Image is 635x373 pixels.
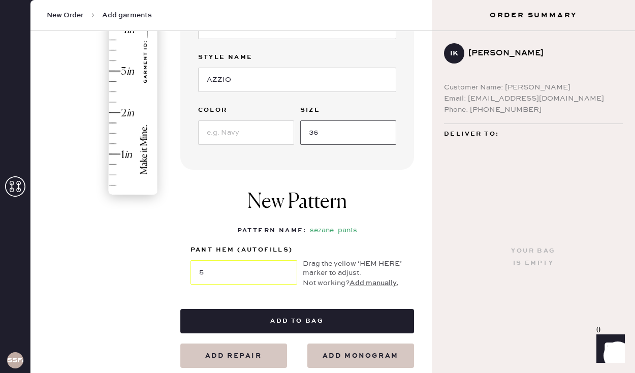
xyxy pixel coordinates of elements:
[310,225,357,237] div: sezane_pants
[190,260,297,285] input: Move the yellow marker!
[180,309,414,333] button: Add to bag
[247,190,347,225] h1: New Pattern
[180,344,287,368] button: Add repair
[198,120,294,145] input: e.g. Navy
[450,50,458,57] h3: IK
[444,93,623,104] div: Email: [EMAIL_ADDRESS][DOMAIN_NAME]
[444,140,623,166] div: 1540 [PERSON_NAME] Dr [GEOGRAPHIC_DATA] , CA 94024
[432,10,635,20] h3: Order Summary
[237,225,307,237] div: Pattern Name :
[300,120,396,145] input: e.g. 30R
[444,82,623,93] div: Customer Name: [PERSON_NAME]
[198,68,396,92] input: e.g. Daisy 2 Pocket
[511,245,555,269] div: Your bag is empty
[198,51,396,64] label: Style name
[444,128,499,140] span: Deliver to:
[303,277,404,289] div: Not working?
[468,47,615,59] div: [PERSON_NAME]
[300,104,396,116] label: Size
[350,277,398,289] button: Add manually.
[198,104,294,116] label: Color
[190,244,297,256] label: pant hem (autofills)
[307,344,414,368] button: add monogram
[303,259,404,277] div: Drag the yellow ‘HEM HERE’ marker to adjust.
[7,357,23,364] h3: SSFA
[47,10,84,20] span: New Order
[102,10,152,20] span: Add garments
[444,104,623,115] div: Phone: [PHONE_NUMBER]
[587,327,630,371] iframe: Front Chat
